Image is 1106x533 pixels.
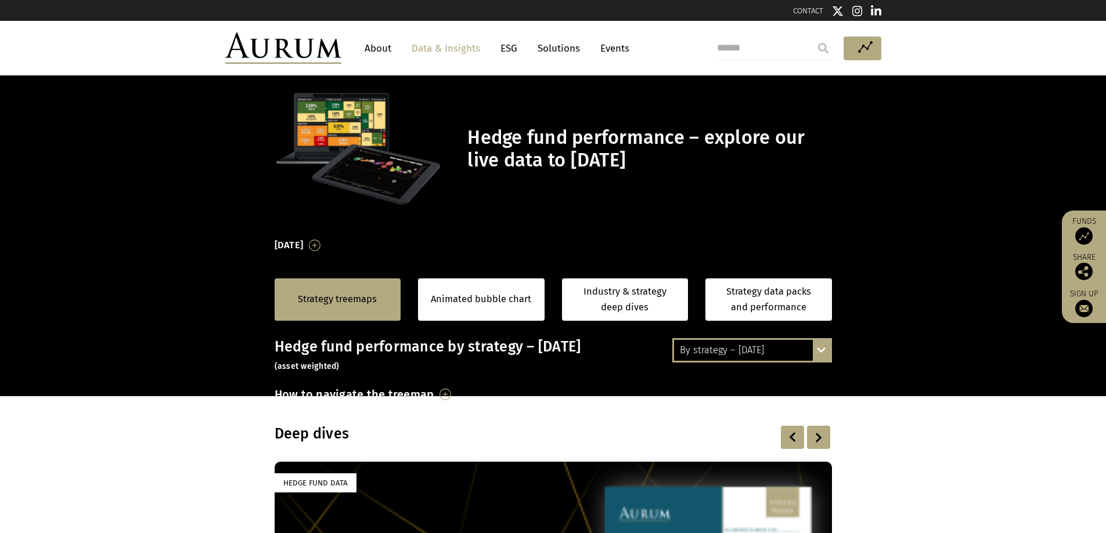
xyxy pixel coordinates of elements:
[359,38,397,59] a: About
[562,278,689,321] a: Industry & strategy deep dives
[1068,216,1100,245] a: Funds
[1075,227,1093,245] img: Access Funds
[1075,263,1093,280] img: Share this post
[852,5,863,17] img: Instagram icon
[793,6,823,15] a: CONTACT
[832,5,844,17] img: Twitter icon
[532,38,586,59] a: Solutions
[431,292,531,307] a: Animated bubble chart
[1075,300,1093,317] img: Sign up to our newsletter
[406,38,486,59] a: Data & Insights
[225,32,341,64] img: Aurum
[275,237,304,254] h3: [DATE]
[275,473,356,492] div: Hedge Fund Data
[674,340,830,361] div: By strategy – [DATE]
[467,126,828,172] h1: Hedge fund performance – explore our live data to [DATE]
[705,278,832,321] a: Strategy data packs and performance
[1068,289,1100,317] a: Sign up
[812,37,835,60] input: Submit
[595,38,629,59] a: Events
[871,5,881,17] img: Linkedin icon
[1068,253,1100,280] div: Share
[275,361,340,371] small: (asset weighted)
[275,425,682,443] h3: Deep dives
[495,38,523,59] a: ESG
[298,292,377,307] a: Strategy treemaps
[275,385,434,404] h3: How to navigate the treemap
[275,338,832,373] h3: Hedge fund performance by strategy – [DATE]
